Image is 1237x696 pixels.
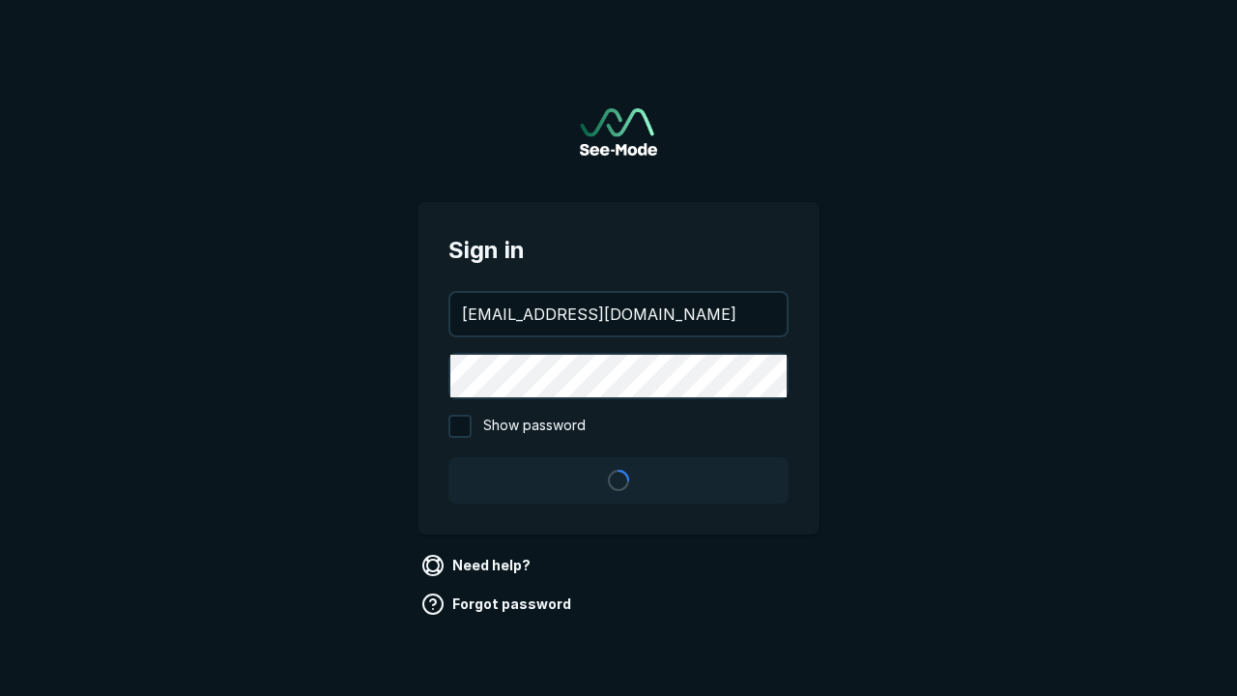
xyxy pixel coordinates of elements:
span: Show password [483,415,586,438]
a: Forgot password [417,589,579,620]
a: Need help? [417,550,538,581]
span: Sign in [448,233,789,268]
a: Go to sign in [580,108,657,156]
input: your@email.com [450,293,787,335]
img: See-Mode Logo [580,108,657,156]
